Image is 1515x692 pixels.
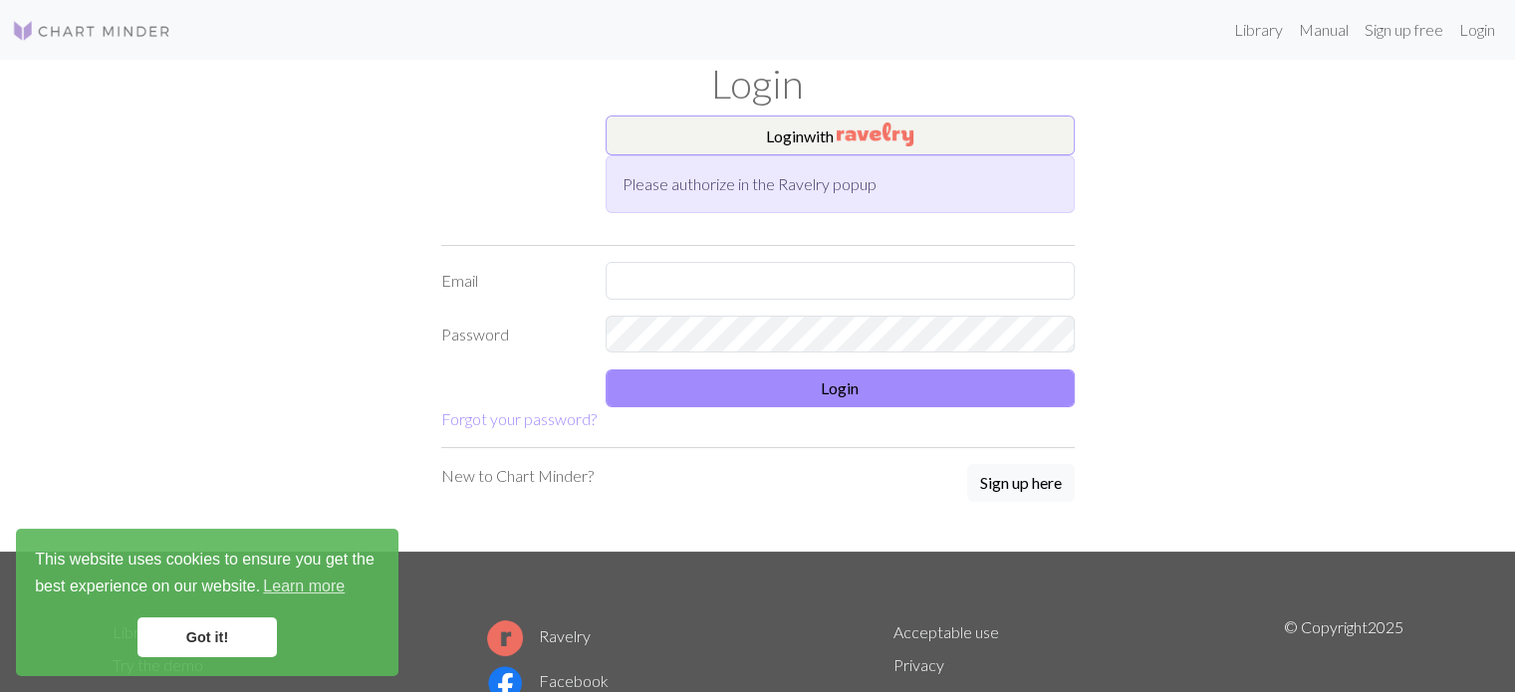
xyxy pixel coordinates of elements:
img: Ravelry [837,122,913,146]
a: learn more about cookies [260,572,348,601]
a: Sign up here [967,464,1075,504]
label: Email [429,262,594,300]
button: Login [606,369,1075,407]
img: Ravelry logo [487,620,523,656]
button: Loginwith [606,115,1075,155]
a: Facebook [487,671,609,690]
p: New to Chart Minder? [441,464,594,488]
label: Password [429,316,594,353]
button: Sign up here [967,464,1075,502]
a: Library [1226,10,1291,50]
a: dismiss cookie message [137,617,277,657]
a: Privacy [893,655,944,674]
div: Please authorize in the Ravelry popup [606,155,1075,213]
a: Sign up free [1357,10,1451,50]
a: Forgot your password? [441,409,597,428]
h1: Login [101,60,1415,108]
span: This website uses cookies to ensure you get the best experience on our website. [35,548,379,601]
a: Ravelry [487,626,591,645]
img: Logo [12,19,171,43]
a: Manual [1291,10,1357,50]
div: cookieconsent [16,529,398,676]
a: Acceptable use [893,622,999,641]
a: Login [1451,10,1503,50]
